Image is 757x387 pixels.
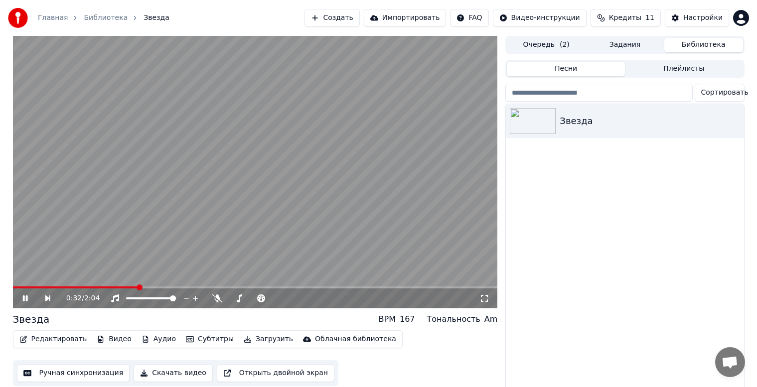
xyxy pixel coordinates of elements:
div: Звезда [13,312,50,326]
button: Очередь [507,38,586,52]
div: 167 [400,313,415,325]
span: ( 2 ) [560,40,570,50]
button: Кредиты11 [591,9,661,27]
span: Звезда [144,13,169,23]
div: Настройки [683,13,723,23]
button: Аудио [138,332,180,346]
span: Кредиты [609,13,641,23]
a: Библиотека [84,13,128,23]
div: Am [484,313,498,325]
div: Облачная библиотека [315,334,396,344]
button: Открыть двойной экран [217,364,334,382]
button: Субтитры [182,332,238,346]
button: Видео [93,332,136,346]
div: / [66,293,90,303]
button: Плейлисты [625,62,743,76]
button: Видео-инструкции [493,9,587,27]
div: BPM [379,313,396,325]
button: Скачать видео [134,364,213,382]
button: Редактировать [15,332,91,346]
div: Звезда [560,114,740,128]
div: Открытый чат [715,347,745,377]
nav: breadcrumb [38,13,169,23]
span: 2:04 [84,293,100,303]
button: Песни [507,62,625,76]
button: Настройки [665,9,729,27]
button: Загрузить [240,332,297,346]
img: youka [8,8,28,28]
button: Задания [586,38,664,52]
span: 0:32 [66,293,82,303]
button: Импортировать [364,9,447,27]
a: Главная [38,13,68,23]
span: Сортировать [701,88,749,98]
button: FAQ [450,9,488,27]
span: 11 [645,13,654,23]
button: Ручная синхронизация [17,364,130,382]
button: Библиотека [664,38,743,52]
button: Создать [304,9,359,27]
div: Тональность [427,313,480,325]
